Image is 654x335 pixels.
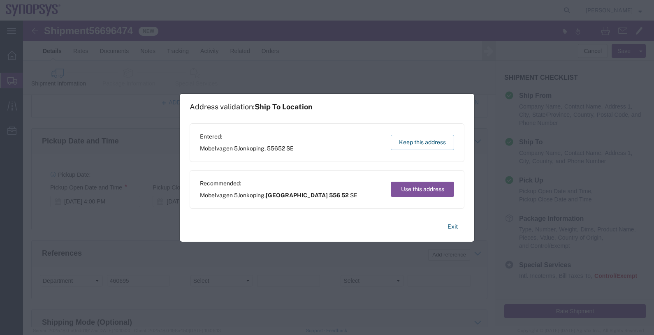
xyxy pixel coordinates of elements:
[286,145,294,152] span: SE
[200,132,294,141] span: Entered:
[267,145,285,152] span: 55652
[391,135,454,150] button: Keep this address
[441,219,464,234] button: Exit
[391,182,454,197] button: Use this address
[266,192,328,199] span: [GEOGRAPHIC_DATA]
[200,144,294,153] span: Mobelvagen 5 ,
[238,145,264,152] span: Jonkoping
[200,191,357,200] span: Mobelvagen 5 ,
[350,192,357,199] span: SE
[238,192,264,199] span: Jonkoping
[190,102,313,111] h1: Address validation:
[255,102,313,111] span: Ship To Location
[200,179,357,188] span: Recommended:
[329,192,349,199] span: 556 52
